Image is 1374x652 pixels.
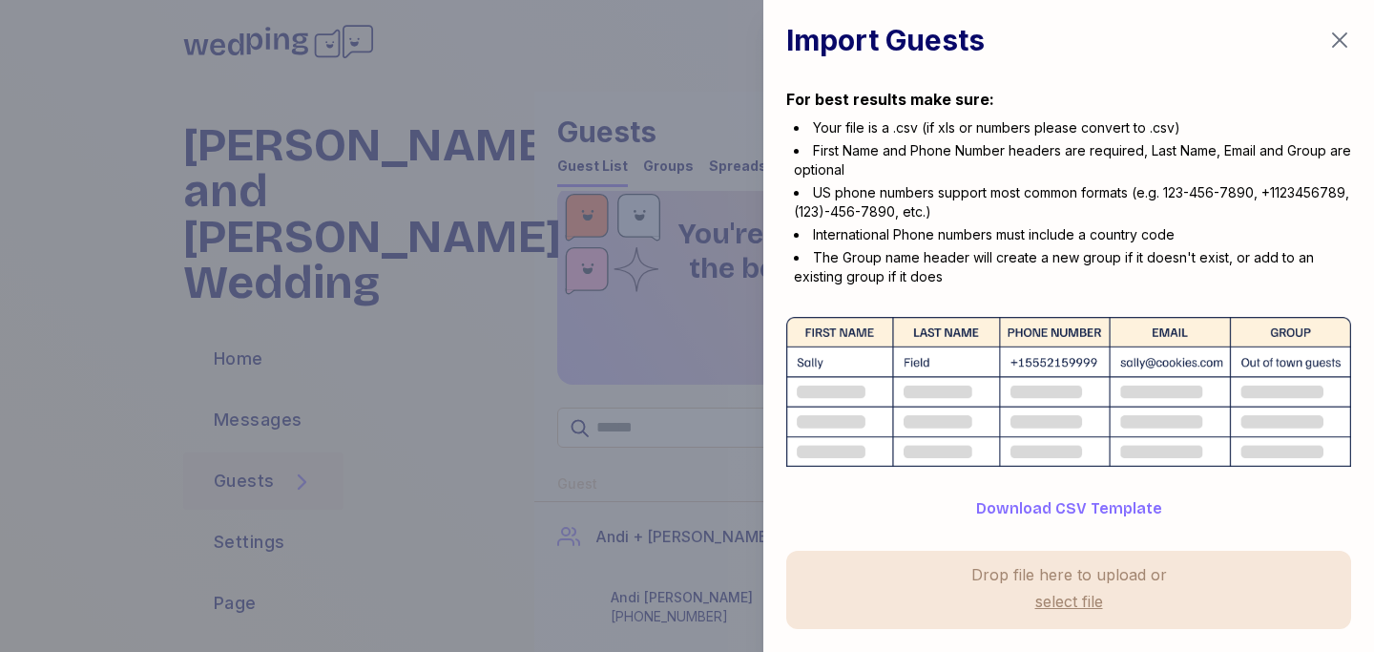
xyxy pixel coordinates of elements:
button: Download CSV Template [786,497,1351,520]
li: The Group name header will create a new group if it doesn't exist, or add to an existing group if... [794,248,1351,286]
li: US phone numbers support most common formats (e.g. 123-456-7890, +1123456789, (123)-456-7890, etc.) [794,183,1351,221]
div: Drop file here to upload or [971,563,1167,586]
label: select file [1031,586,1107,617]
li: International Phone numbers must include a country code [794,225,1351,244]
img: ContactFormatExample.png [786,317,1351,467]
div: For best results make sure: [786,88,1351,111]
span: Download CSV Template [976,497,1162,520]
li: Your file is a .csv (if xls or numbers please convert to .csv) [794,118,1351,137]
h1: Import Guests [786,23,985,57]
li: First Name and Phone Number headers are required, Last Name, Email and Group are optional [794,141,1351,179]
